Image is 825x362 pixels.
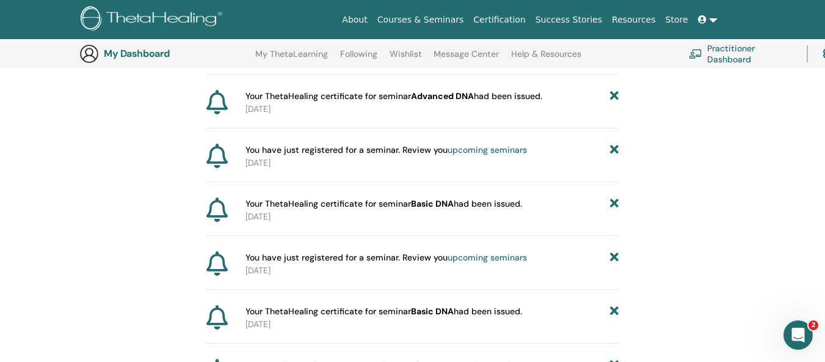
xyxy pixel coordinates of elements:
[411,90,474,102] b: Advanced DNA
[245,264,619,277] p: [DATE]
[245,157,619,169] p: [DATE]
[245,144,527,157] span: You have just registered for a seminar. Review you
[531,9,607,31] a: Success Stories
[448,252,527,263] a: upcoming seminars
[245,90,542,103] span: Your ThetaHealing certificate for seminar had been issued.
[255,49,328,68] a: My ThetaLearning
[245,103,619,116] p: [DATE]
[468,9,530,31] a: Certification
[411,306,454,317] b: Basic DNA
[689,49,702,59] img: chalkboard-teacher.svg
[245,198,522,210] span: Your ThetaHealing certificate for seminar had been issued.
[411,198,454,209] b: Basic DNA
[390,49,422,68] a: Wishlist
[783,320,813,350] iframe: Intercom live chat
[245,210,619,223] p: [DATE]
[104,48,226,59] h3: My Dashboard
[79,44,99,64] img: generic-user-icon.jpg
[511,49,581,68] a: Help & Resources
[245,305,522,318] span: Your ThetaHealing certificate for seminar had been issued.
[689,40,792,67] a: Practitioner Dashboard
[340,49,377,68] a: Following
[434,49,499,68] a: Message Center
[81,6,227,34] img: logo.png
[448,144,527,155] a: upcoming seminars
[245,251,527,264] span: You have just registered for a seminar. Review you
[373,9,469,31] a: Courses & Seminars
[661,9,693,31] a: Store
[607,9,661,31] a: Resources
[809,320,818,330] span: 2
[337,9,372,31] a: About
[245,318,619,331] p: [DATE]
